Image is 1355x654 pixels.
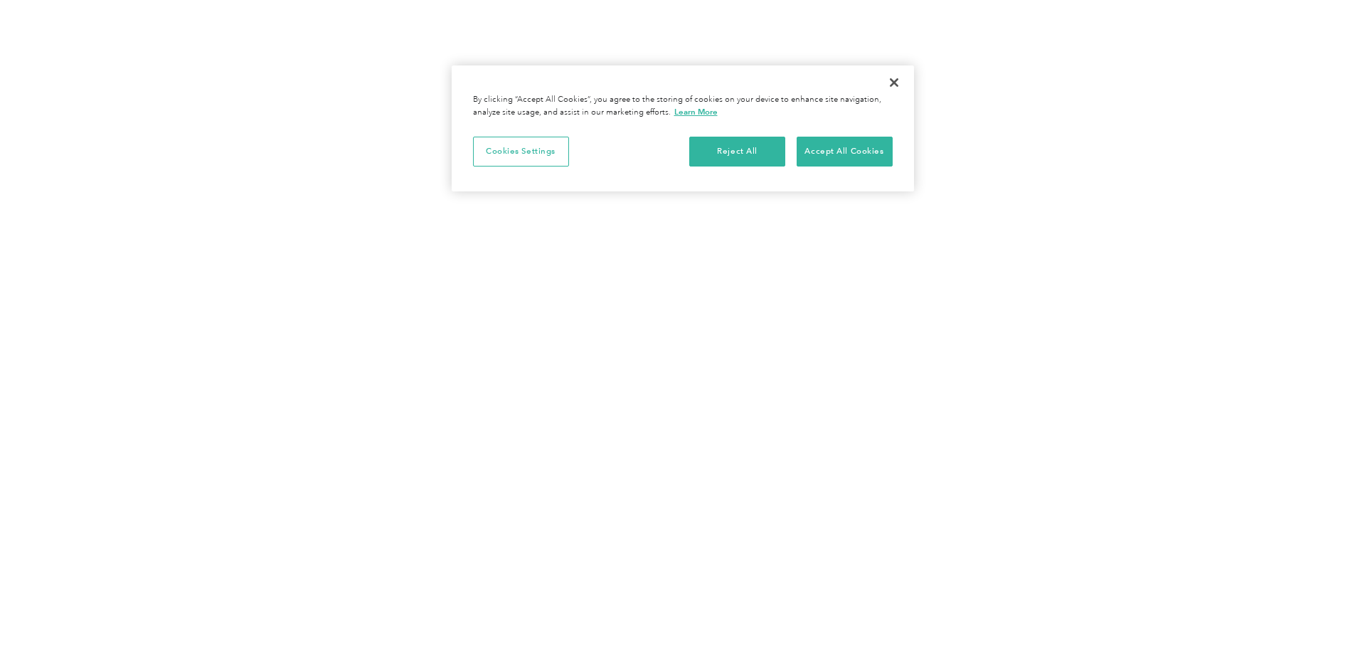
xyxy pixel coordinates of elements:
[797,137,893,167] button: Accept All Cookies
[473,137,569,167] button: Cookies Settings
[689,137,785,167] button: Reject All
[452,65,914,191] div: Privacy
[473,94,893,119] div: By clicking “Accept All Cookies”, you agree to the storing of cookies on your device to enhance s...
[452,65,914,191] div: Cookie banner
[674,107,718,117] a: More information about your privacy, opens in a new tab
[878,67,910,98] button: Close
